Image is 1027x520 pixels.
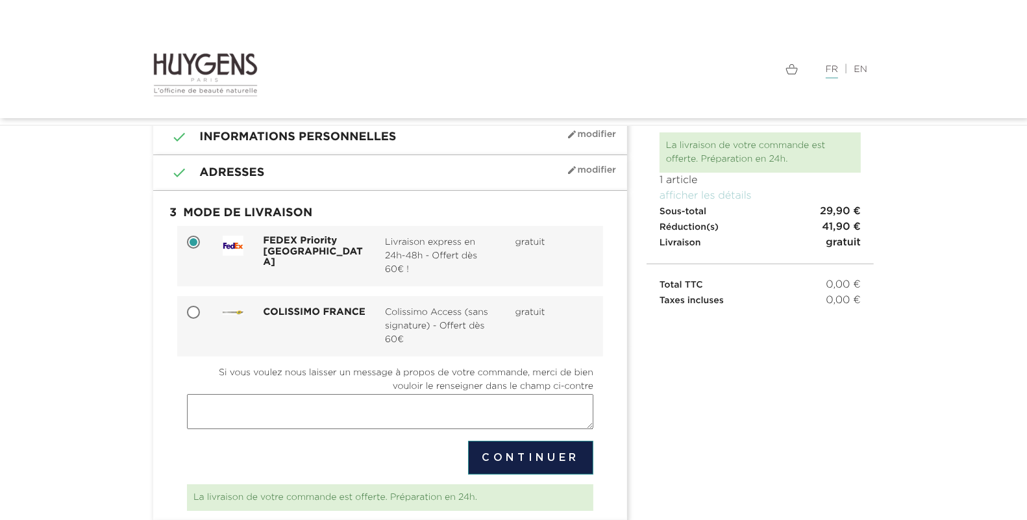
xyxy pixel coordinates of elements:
[666,141,825,164] span: La livraison de votre commande est offerte. Préparation en 24h.
[826,277,861,293] span: 0,00 €
[660,296,724,305] span: Taxes incluses
[660,173,861,188] p: 1 article
[660,308,861,329] iframe: PayPal Message 1
[163,201,617,227] h1: Mode de livraison
[187,366,593,393] label: Si vous voulez nous laisser un message à propos de votre commande, merci de bien vouloir le rense...
[523,62,874,77] div: |
[263,307,365,318] span: COLISSIMO FRANCE
[163,165,617,180] h1: Adresses
[660,207,706,216] span: Sous-total
[660,223,719,232] span: Réduction(s)
[826,293,861,308] span: 0,00 €
[163,201,183,227] span: 3
[385,236,495,277] span: Livraison express en 24h-48h - Offert dès 60€ !
[515,308,545,317] span: gratuit
[826,235,861,251] span: gratuit
[567,165,616,175] span: Modifier
[163,129,180,145] i: 
[515,238,545,247] span: gratuit
[223,236,244,256] img: FEDEX Priority France
[660,191,752,201] a: afficher les détails
[153,52,258,97] img: Huygens logo
[385,306,495,347] span: Colissimo Access (sans signature) - Offert dès 60€
[567,129,578,140] i: mode_edit
[163,129,617,145] h1: Informations personnelles
[263,236,365,268] span: FEDEX Priority [GEOGRAPHIC_DATA]
[820,204,861,219] span: 29,90 €
[660,238,701,247] span: Livraison
[223,310,244,315] img: COLISSIMO FRANCE
[193,493,477,502] span: La livraison de votre commande est offerte. Préparation en 24h.
[567,129,616,140] span: Modifier
[468,441,593,475] button: Continuer
[163,165,180,180] i: 
[660,280,703,290] span: Total TTC
[822,219,861,235] span: 41,90 €
[567,165,578,175] i: mode_edit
